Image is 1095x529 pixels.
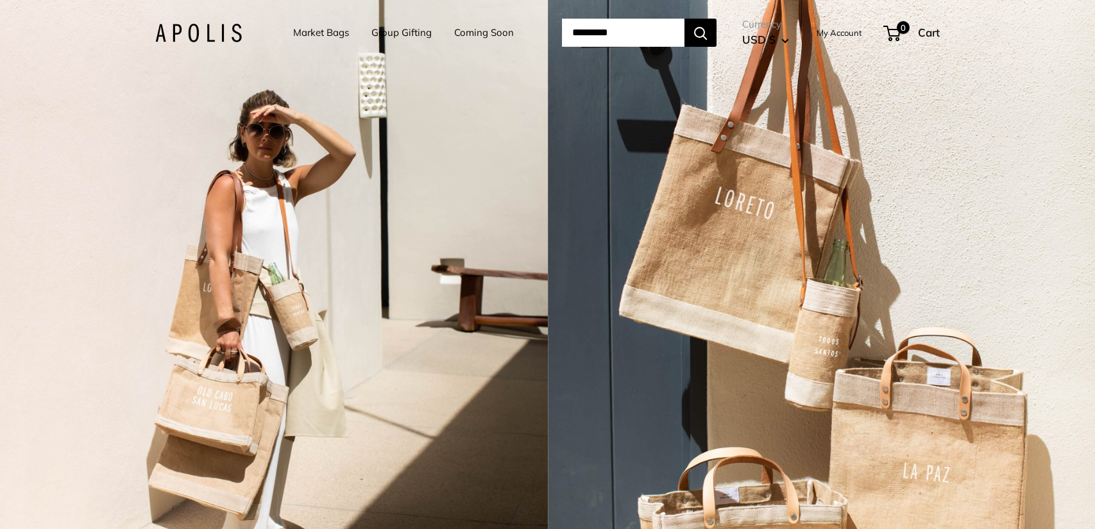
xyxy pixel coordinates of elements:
[293,24,349,42] a: Market Bags
[684,19,717,47] button: Search
[742,29,789,50] button: USD $
[155,24,242,42] img: Apolis
[897,21,910,34] span: 0
[562,19,684,47] input: Search...
[454,24,514,42] a: Coming Soon
[742,15,789,33] span: Currency
[742,33,776,46] span: USD $
[918,26,940,39] span: Cart
[817,25,862,40] a: My Account
[371,24,432,42] a: Group Gifting
[885,22,940,43] a: 0 Cart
